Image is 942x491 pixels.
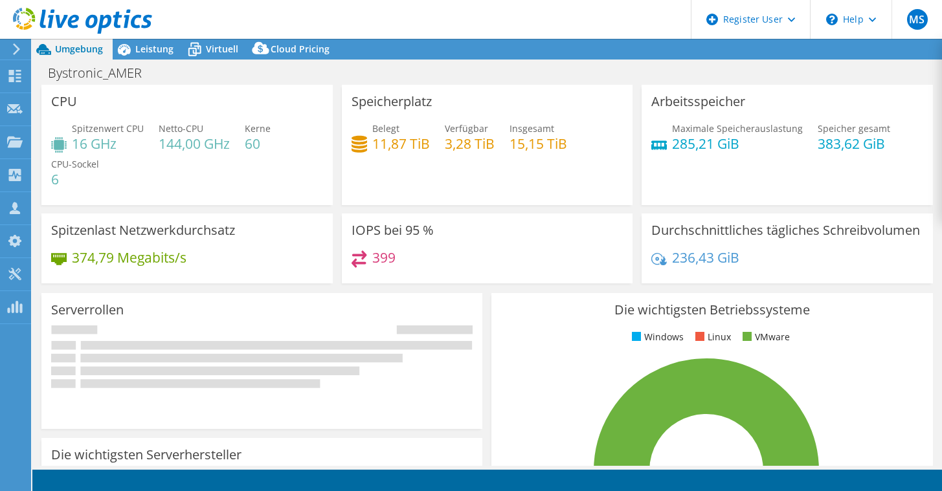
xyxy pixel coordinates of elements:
[51,223,235,237] h3: Spitzenlast Netzwerkdurchsatz
[51,448,241,462] h3: Die wichtigsten Serverhersteller
[245,136,271,151] h4: 60
[818,136,890,151] h4: 383,62 GiB
[510,136,567,151] h4: 15,15 TiB
[672,250,739,265] h4: 236,43 GiB
[510,122,554,135] span: Insgesamt
[672,122,803,135] span: Maximale Speicherauslastung
[51,172,99,186] h4: 6
[672,136,803,151] h4: 285,21 GiB
[739,330,790,344] li: VMware
[372,136,430,151] h4: 11,87 TiB
[818,122,890,135] span: Speicher gesamt
[51,303,124,317] h3: Serverrollen
[245,122,271,135] span: Kerne
[159,136,230,151] h4: 144,00 GHz
[42,66,162,80] h1: Bystronic_AMER
[651,94,745,109] h3: Arbeitsspeicher
[271,43,330,55] span: Cloud Pricing
[907,9,928,30] span: MS
[206,43,238,55] span: Virtuell
[445,122,488,135] span: Verfügbar
[692,330,731,344] li: Linux
[72,136,144,151] h4: 16 GHz
[501,303,923,317] h3: Die wichtigsten Betriebssysteme
[651,223,920,237] h3: Durchschnittliches tägliches Schreibvolumen
[629,330,684,344] li: Windows
[51,158,99,170] span: CPU-Sockel
[159,122,203,135] span: Netto-CPU
[55,43,103,55] span: Umgebung
[372,122,399,135] span: Belegt
[352,94,432,109] h3: Speicherplatz
[372,250,396,265] h4: 399
[135,43,174,55] span: Leistung
[352,223,434,237] h3: IOPS bei 95 %
[826,14,838,25] svg: \n
[72,250,186,265] h4: 374,79 Megabits/s
[72,122,144,135] span: Spitzenwert CPU
[51,94,77,109] h3: CPU
[445,136,495,151] h4: 3,28 TiB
